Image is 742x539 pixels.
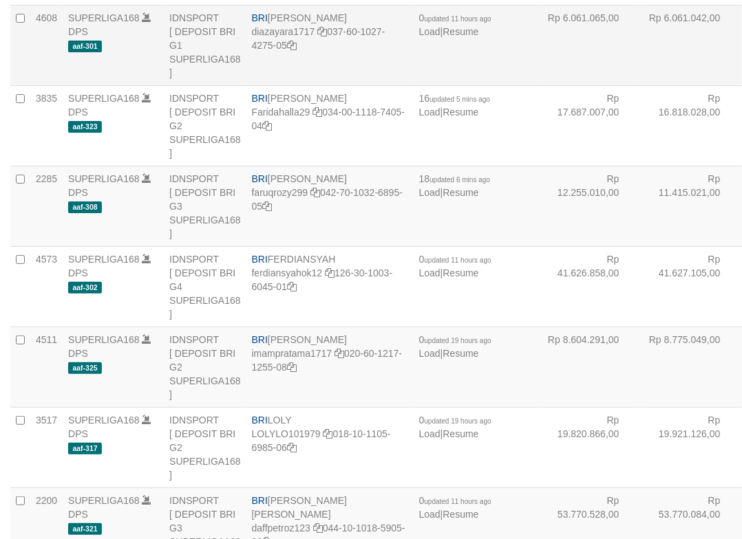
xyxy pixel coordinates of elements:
[164,327,246,407] td: IDNSPORT [ DEPOSIT BRI G2 SUPERLIGA168 ]
[640,407,741,487] td: Rp 19.921.126,00
[68,12,140,23] a: SUPERLIGA168
[419,93,490,118] span: |
[425,498,491,505] span: updated 11 hours ago
[30,407,63,487] td: 3517
[419,415,491,439] span: |
[425,15,491,23] span: updated 11 hours ago
[539,327,640,407] td: Rp 8.604.291,00
[68,121,102,133] span: aaf-323
[419,12,491,23] span: 0
[317,26,327,37] a: Copy diazayara1717 to clipboard
[430,176,490,184] span: updated 6 mins ago
[425,256,491,264] span: updated 11 hours ago
[252,334,268,345] span: BRI
[539,407,640,487] td: Rp 19.820.866,00
[68,93,140,104] a: SUPERLIGA168
[419,173,490,198] span: |
[252,522,310,533] a: daffpetroz123
[287,362,297,373] a: Copy 020601217125508 to clipboard
[246,85,414,166] td: [PERSON_NAME] 034-00-1118-7405-04
[252,187,308,198] a: faruqrozy299
[443,187,479,198] a: Resume
[68,334,140,345] a: SUPERLIGA168
[30,246,63,327] td: 4573
[30,5,63,85] td: 4608
[252,495,268,506] span: BRI
[262,201,272,212] a: Copy 042701032689505 to clipboard
[324,428,333,439] a: Copy LOLYLO101979 to clipboard
[640,85,741,166] td: Rp 16.818.028,00
[30,327,63,407] td: 4511
[419,12,491,37] span: |
[335,348,344,359] a: Copy imampratama1717 to clipboard
[287,40,297,51] a: Copy 037601027427505 to clipboard
[287,442,297,453] a: Copy 018101105698506 to clipboard
[640,246,741,327] td: Rp 41.627.105,00
[63,166,164,246] td: DPS
[443,267,479,278] a: Resume
[419,415,491,426] span: 0
[68,254,140,265] a: SUPERLIGA168
[252,348,332,359] a: imampratama1717
[419,428,441,439] a: Load
[419,26,441,37] a: Load
[68,41,102,52] span: aaf-301
[246,246,414,327] td: FERDIANSYAH 126-30-1003-6045-01
[425,337,491,344] span: updated 19 hours ago
[30,85,63,166] td: 3835
[419,107,441,118] a: Load
[68,282,102,294] span: aaf-302
[313,522,323,533] a: Copy daffpetroz123 to clipboard
[252,173,268,184] span: BRI
[539,5,640,85] td: Rp 6.061.065,00
[246,5,414,85] td: [PERSON_NAME] 037-60-1027-4275-05
[68,523,102,535] span: aaf-321
[443,428,479,439] a: Resume
[30,166,63,246] td: 2285
[419,267,441,278] a: Load
[419,348,441,359] a: Load
[252,254,268,265] span: BRI
[68,415,140,426] a: SUPERLIGA168
[419,495,491,506] span: 0
[443,107,479,118] a: Resume
[310,187,320,198] a: Copy faruqrozy299 to clipboard
[68,362,102,374] span: aaf-325
[640,327,741,407] td: Rp 8.775.049,00
[164,246,246,327] td: IDNSPORT [ DEPOSIT BRI G4 SUPERLIGA168 ]
[63,85,164,166] td: DPS
[419,509,441,520] a: Load
[68,201,102,213] span: aaf-308
[640,166,741,246] td: Rp 11.415.021,00
[164,85,246,166] td: IDNSPORT [ DEPOSIT BRI G2 SUPERLIGA168 ]
[443,348,479,359] a: Resume
[164,407,246,487] td: IDNSPORT [ DEPOSIT BRI G2 SUPERLIGA168 ]
[252,428,321,439] a: LOLYLO101979
[640,5,741,85] td: Rp 6.061.042,00
[63,5,164,85] td: DPS
[68,495,140,506] a: SUPERLIGA168
[164,166,246,246] td: IDNSPORT [ DEPOSIT BRI G3 SUPERLIGA168 ]
[246,166,414,246] td: [PERSON_NAME] 042-70-1032-6895-05
[419,187,441,198] a: Load
[419,254,491,278] span: |
[539,246,640,327] td: Rp 41.626.858,00
[252,12,268,23] span: BRI
[287,281,297,292] a: Copy 126301003604501 to clipboard
[539,85,640,166] td: Rp 17.687.007,00
[68,173,140,184] a: SUPERLIGA168
[539,166,640,246] td: Rp 12.255.010,00
[419,334,491,345] span: 0
[419,93,490,104] span: 16
[419,254,491,265] span: 0
[425,417,491,425] span: updated 19 hours ago
[419,334,491,359] span: |
[246,327,414,407] td: [PERSON_NAME] 020-60-1217-1255-08
[246,407,414,487] td: LOLY 018-10-1105-6985-06
[252,415,268,426] span: BRI
[252,267,323,278] a: ferdiansyahok12
[443,509,479,520] a: Resume
[164,5,246,85] td: IDNSPORT [ DEPOSIT BRI G1 SUPERLIGA168 ]
[252,107,310,118] a: Faridahalla29
[419,495,491,520] span: |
